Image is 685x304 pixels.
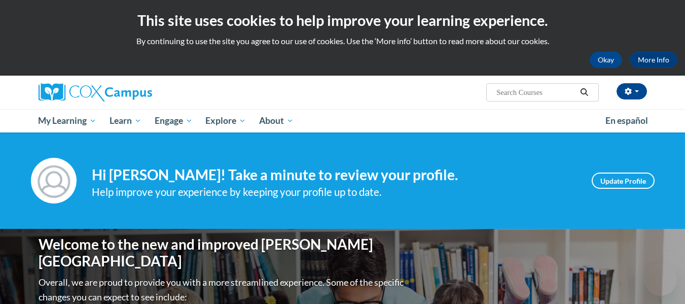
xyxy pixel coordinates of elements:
img: Cox Campus [39,83,152,102]
span: En español [605,115,648,126]
button: Account Settings [617,83,647,99]
a: About [253,109,300,132]
iframe: Button to launch messaging window [644,263,677,296]
a: My Learning [32,109,103,132]
h2: This site uses cookies to help improve your learning experience. [8,10,677,30]
span: My Learning [38,115,96,127]
button: Okay [590,52,622,68]
p: By continuing to use the site you agree to our use of cookies. Use the ‘More info’ button to read... [8,36,677,47]
a: Cox Campus [39,83,231,102]
img: Profile Image [31,158,77,204]
span: Engage [155,115,193,127]
span: Learn [110,115,141,127]
a: Engage [148,109,199,132]
span: About [259,115,294,127]
a: Update Profile [592,173,655,189]
input: Search Courses [495,86,576,98]
button: Search [576,86,592,98]
a: Explore [199,109,253,132]
a: En español [599,110,655,131]
span: Explore [205,115,246,127]
div: Help improve your experience by keeping your profile up to date. [92,184,576,200]
h4: Hi [PERSON_NAME]! Take a minute to review your profile. [92,166,576,184]
a: More Info [630,52,677,68]
a: Learn [103,109,148,132]
h1: Welcome to the new and improved [PERSON_NAME][GEOGRAPHIC_DATA] [39,236,406,270]
div: Main menu [23,109,662,132]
